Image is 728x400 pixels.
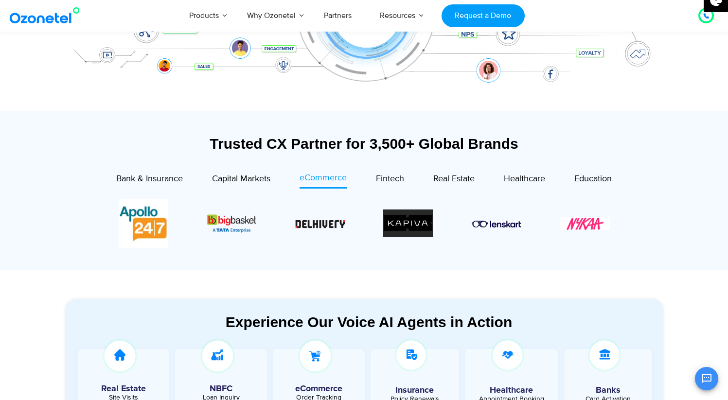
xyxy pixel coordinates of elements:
[504,174,545,184] span: Healthcare
[376,174,404,184] span: Fintech
[375,386,454,395] h5: Insurance
[472,386,551,395] h5: Healthcare
[119,199,610,248] div: Image Carousel
[433,172,475,189] a: Real Estate
[574,172,612,189] a: Education
[212,172,270,189] a: Capital Markets
[116,172,183,189] a: Bank & Insurance
[433,174,475,184] span: Real Estate
[695,367,718,390] button: Open chat
[65,135,663,152] div: Trusted CX Partner for 3,500+ Global Brands
[442,4,525,27] a: Request a Demo
[212,174,270,184] span: Capital Markets
[300,172,347,189] a: eCommerce
[376,172,404,189] a: Fintech
[180,384,262,393] h5: NBFC
[504,172,545,189] a: Healthcare
[569,386,648,395] h5: Banks
[300,173,347,183] span: eCommerce
[75,313,663,330] div: Experience Our Voice AI Agents in Action
[278,384,360,393] h5: eCommerce
[116,174,183,184] span: Bank & Insurance
[574,174,612,184] span: Education
[83,384,165,393] h5: Real Estate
